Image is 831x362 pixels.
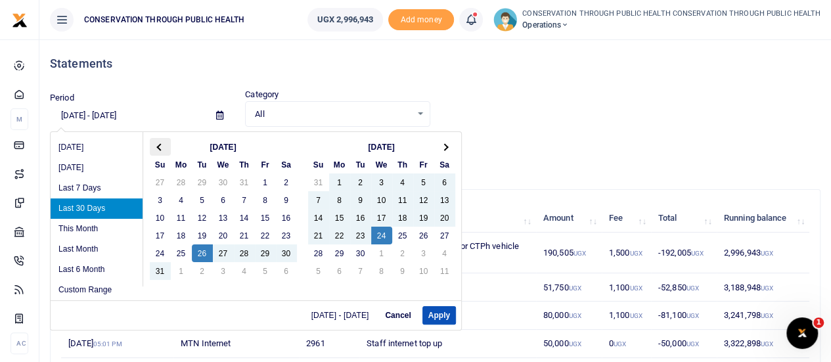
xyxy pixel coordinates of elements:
[614,340,626,348] small: UGX
[786,317,818,349] iframe: Intercom live chat
[213,244,234,262] td: 27
[308,227,329,244] td: 21
[413,244,434,262] td: 3
[493,8,517,32] img: profile-user
[276,191,297,209] td: 9
[413,173,434,191] td: 5
[371,156,392,173] th: We
[311,311,374,319] span: [DATE] - [DATE]
[276,244,297,262] td: 30
[329,173,350,191] td: 1
[245,88,279,101] label: Category
[308,156,329,173] th: Su
[388,9,454,31] span: Add money
[12,12,28,28] img: logo-small
[234,173,255,191] td: 31
[171,156,192,173] th: Mo
[171,262,192,280] td: 1
[602,233,651,273] td: 1,500
[379,306,416,325] button: Cancel
[171,244,192,262] td: 25
[234,191,255,209] td: 7
[717,273,809,302] td: 3,188,948
[192,156,213,173] th: Tu
[371,191,392,209] td: 10
[761,340,773,348] small: UGX
[651,233,717,273] td: -192,005
[602,204,651,233] th: Fee: activate to sort column ascending
[11,332,28,354] li: Ac
[350,227,371,244] td: 23
[302,8,388,32] li: Wallet ballance
[422,306,456,325] button: Apply
[171,227,192,244] td: 18
[150,209,171,227] td: 10
[434,227,455,244] td: 27
[150,191,171,209] td: 3
[213,191,234,209] td: 6
[568,284,581,292] small: UGX
[329,244,350,262] td: 29
[388,9,454,31] li: Toup your wallet
[276,173,297,191] td: 2
[255,173,276,191] td: 1
[359,330,536,358] td: Staff internet top up
[602,330,651,358] td: 0
[276,227,297,244] td: 23
[522,9,820,20] small: CONSERVATION THROUGH PUBLIC HEALTH CONSERVATION THROUGH PUBLIC HEALTH
[234,209,255,227] td: 14
[171,209,192,227] td: 11
[717,204,809,233] th: Running balance: activate to sort column ascending
[392,209,413,227] td: 18
[308,173,329,191] td: 31
[192,262,213,280] td: 2
[350,209,371,227] td: 16
[255,262,276,280] td: 5
[308,262,329,280] td: 5
[317,13,373,26] span: UGX 2,996,943
[629,250,642,257] small: UGX
[255,209,276,227] td: 15
[392,156,413,173] th: Th
[568,312,581,319] small: UGX
[255,156,276,173] th: Fr
[192,209,213,227] td: 12
[329,156,350,173] th: Mo
[255,108,411,121] span: All
[213,173,234,191] td: 30
[234,244,255,262] td: 28
[299,330,359,358] td: 2961
[493,8,820,32] a: profile-user CONSERVATION THROUGH PUBLIC HEALTH CONSERVATION THROUGH PUBLIC HEALTH Operations
[392,244,413,262] td: 2
[717,330,809,358] td: 3,322,898
[392,262,413,280] td: 9
[276,209,297,227] td: 16
[392,173,413,191] td: 4
[761,312,773,319] small: UGX
[51,280,143,300] li: Custom Range
[568,340,581,348] small: UGX
[51,158,143,178] li: [DATE]
[371,173,392,191] td: 3
[536,330,602,358] td: 50,000
[686,340,698,348] small: UGX
[350,156,371,173] th: Tu
[150,262,171,280] td: 31
[150,227,171,244] td: 17
[371,262,392,280] td: 8
[234,156,255,173] th: Th
[413,227,434,244] td: 26
[350,244,371,262] td: 30
[255,244,276,262] td: 29
[192,173,213,191] td: 29
[761,284,773,292] small: UGX
[255,191,276,209] td: 8
[392,227,413,244] td: 25
[602,273,651,302] td: 1,100
[813,317,824,328] span: 1
[213,227,234,244] td: 20
[629,312,642,319] small: UGX
[93,340,122,348] small: 05:01 PM
[434,244,455,262] td: 4
[213,262,234,280] td: 3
